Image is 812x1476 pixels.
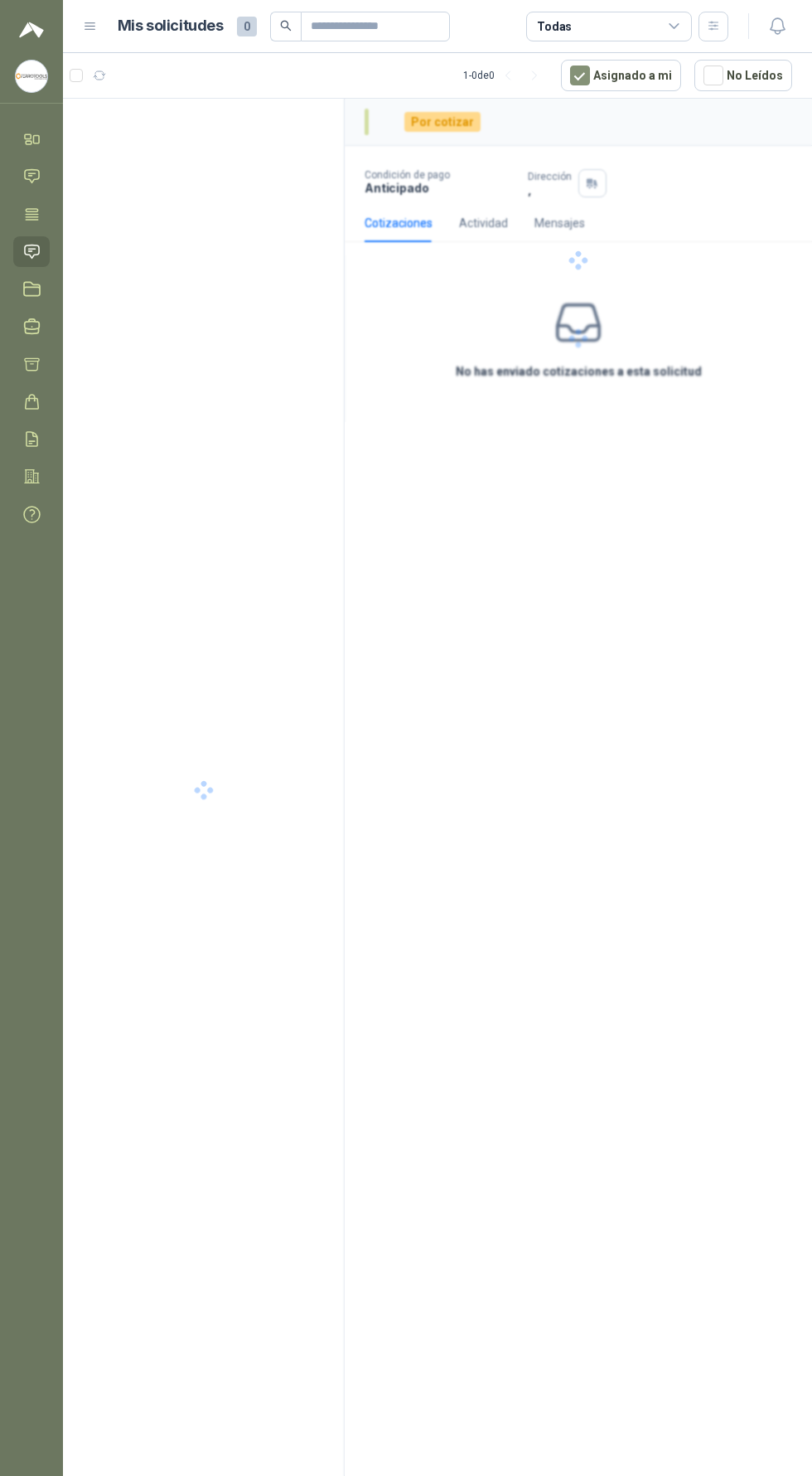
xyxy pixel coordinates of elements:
[19,20,44,40] img: Logo peakr
[537,17,572,36] div: Todas
[463,62,548,89] div: 1 - 0 de 0
[694,60,792,91] button: No Leídos
[118,14,224,38] h1: Mis solicitudes
[280,20,292,32] span: search
[237,17,257,36] span: 0
[561,60,681,91] button: Asignado a mi
[16,61,47,92] img: Company Logo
